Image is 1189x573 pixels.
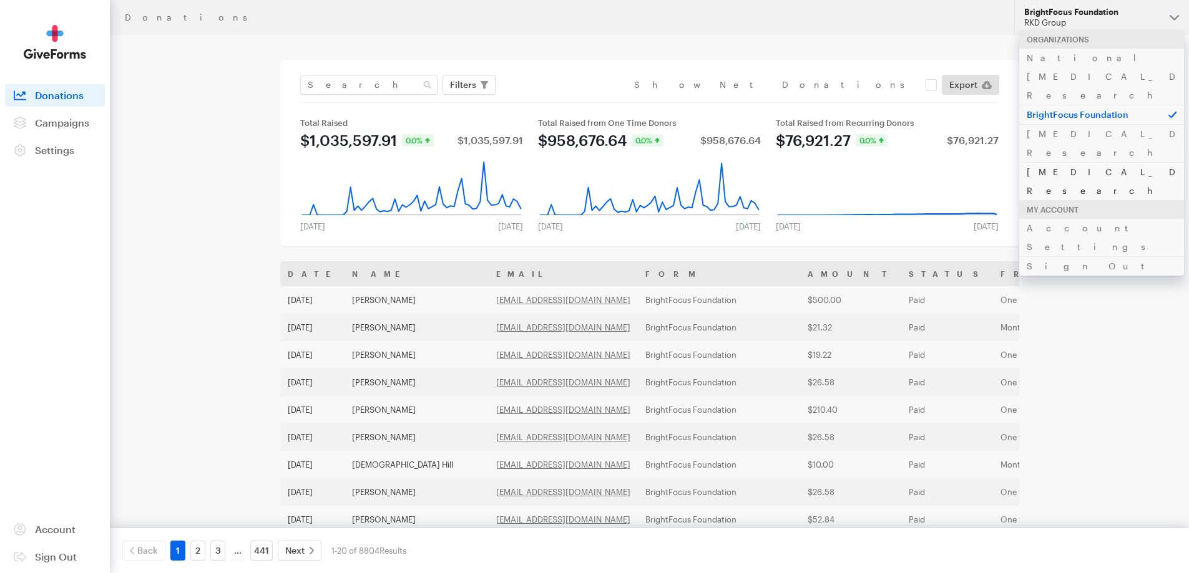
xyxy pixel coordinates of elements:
td: $21.32 [800,314,901,341]
a: Campaigns [5,112,105,134]
th: Status [901,261,993,286]
a: Account [5,518,105,541]
div: My Account [1019,200,1184,219]
td: [PERSON_NAME] [345,314,489,341]
td: [DATE] [280,396,345,423]
div: RKD Group [1024,17,1160,28]
td: [DATE] [280,314,345,341]
a: [EMAIL_ADDRESS][DOMAIN_NAME] [496,350,630,360]
a: Sign Out [5,546,105,568]
td: Monthly [993,451,1136,478]
div: $76,921.27 [776,133,851,148]
td: [PERSON_NAME] [345,506,489,533]
span: Account [35,523,76,535]
span: Filters [450,77,476,92]
div: 1-20 of 8804 [331,541,406,561]
div: [DATE] [531,221,570,231]
td: $52.84 [800,506,901,533]
a: Sign Out [1019,256,1184,276]
a: [EMAIL_ADDRESS][DOMAIN_NAME] [496,514,630,524]
a: [EMAIL_ADDRESS][DOMAIN_NAME] [496,460,630,469]
p: BrightFocus Foundation [1019,105,1184,124]
a: [EMAIL_ADDRESS][DOMAIN_NAME] [496,295,630,305]
div: $76,921.27 [947,135,999,145]
div: $958,676.64 [700,135,761,145]
td: Paid [901,314,993,341]
div: [DATE] [966,221,1006,231]
td: [DATE] [280,451,345,478]
td: BrightFocus Foundation [638,341,800,368]
a: Next [278,541,321,561]
td: [PERSON_NAME] [345,396,489,423]
td: [DATE] [280,368,345,396]
a: Account Settings [1019,218,1184,256]
td: BrightFocus Foundation [638,368,800,396]
td: One time [993,368,1136,396]
td: [PERSON_NAME] [345,286,489,314]
span: Donations [35,89,84,101]
td: [DATE] [280,286,345,314]
td: $26.58 [800,368,901,396]
div: 0.0% [632,134,663,147]
td: BrightFocus Foundation [638,451,800,478]
span: Results [379,546,406,556]
a: 441 [250,541,273,561]
input: Search Name & Email [300,75,438,95]
a: [MEDICAL_DATA] Research [1019,162,1184,200]
td: BrightFocus Foundation [638,506,800,533]
a: [EMAIL_ADDRESS][DOMAIN_NAME] [496,487,630,497]
td: $500.00 [800,286,901,314]
td: [DEMOGRAPHIC_DATA] Hill [345,451,489,478]
td: BrightFocus Foundation [638,314,800,341]
div: $1,035,597.91 [300,133,397,148]
td: [DATE] [280,506,345,533]
td: $10.00 [800,451,901,478]
div: 0.0% [856,134,888,147]
a: [EMAIL_ADDRESS][DOMAIN_NAME] [496,377,630,387]
div: Organizations [1019,30,1184,49]
th: Email [489,261,638,286]
div: [DATE] [491,221,531,231]
td: Paid [901,286,993,314]
div: Total Raised [300,118,523,128]
td: [DATE] [280,341,345,368]
a: [MEDICAL_DATA] Research [1019,124,1184,162]
td: Paid [901,368,993,396]
td: One time [993,506,1136,533]
td: Paid [901,478,993,506]
td: $26.58 [800,423,901,451]
a: [EMAIL_ADDRESS][DOMAIN_NAME] [496,432,630,442]
a: [EMAIL_ADDRESS][DOMAIN_NAME] [496,322,630,332]
a: Export [942,75,999,95]
span: Sign Out [35,551,77,562]
td: One time [993,396,1136,423]
td: Monthly [993,314,1136,341]
td: [DATE] [280,478,345,506]
td: [DATE] [280,423,345,451]
div: $1,035,597.91 [457,135,523,145]
td: Paid [901,341,993,368]
span: Next [285,543,305,558]
div: 0.0% [402,134,434,147]
th: Frequency [993,261,1136,286]
div: [DATE] [768,221,808,231]
div: Total Raised from One Time Donors [538,118,761,128]
td: One time [993,423,1136,451]
div: [DATE] [728,221,768,231]
a: [EMAIL_ADDRESS][DOMAIN_NAME] [496,405,630,415]
th: Form [638,261,800,286]
span: Settings [35,144,74,156]
td: BrightFocus Foundation [638,396,800,423]
th: Amount [800,261,901,286]
td: [PERSON_NAME] [345,423,489,451]
button: Filters [443,75,496,95]
a: Donations [5,84,105,107]
td: $210.40 [800,396,901,423]
a: National [MEDICAL_DATA] Research [1019,48,1184,105]
td: [PERSON_NAME] [345,341,489,368]
a: Settings [5,139,105,161]
td: One time [993,286,1136,314]
td: [PERSON_NAME] [345,478,489,506]
span: Campaigns [35,117,89,128]
td: BrightFocus Foundation [638,478,800,506]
